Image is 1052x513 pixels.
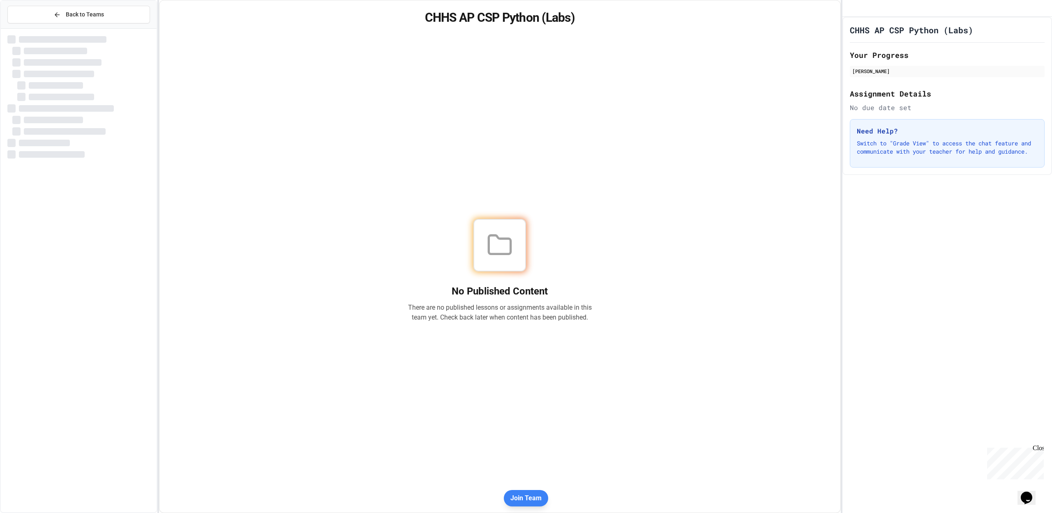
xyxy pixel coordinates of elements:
[850,103,1045,113] div: No due date set
[857,139,1038,156] p: Switch to "Grade View" to access the chat feature and communicate with your teacher for help and ...
[1017,480,1044,505] iframe: chat widget
[852,67,1042,75] div: [PERSON_NAME]
[984,444,1044,479] iframe: chat widget
[850,49,1045,61] h2: Your Progress
[850,88,1045,99] h2: Assignment Details
[408,285,592,298] h2: No Published Content
[504,490,548,506] button: Join Team
[408,303,592,322] p: There are no published lessons or assignments available in this team yet. Check back later when c...
[850,24,973,36] h1: CHHS AP CSP Python (Labs)
[169,10,831,25] h1: CHHS AP CSP Python (Labs)
[66,10,104,19] span: Back to Teams
[857,126,1038,136] h3: Need Help?
[7,6,150,23] button: Back to Teams
[3,3,57,52] div: Chat with us now!Close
